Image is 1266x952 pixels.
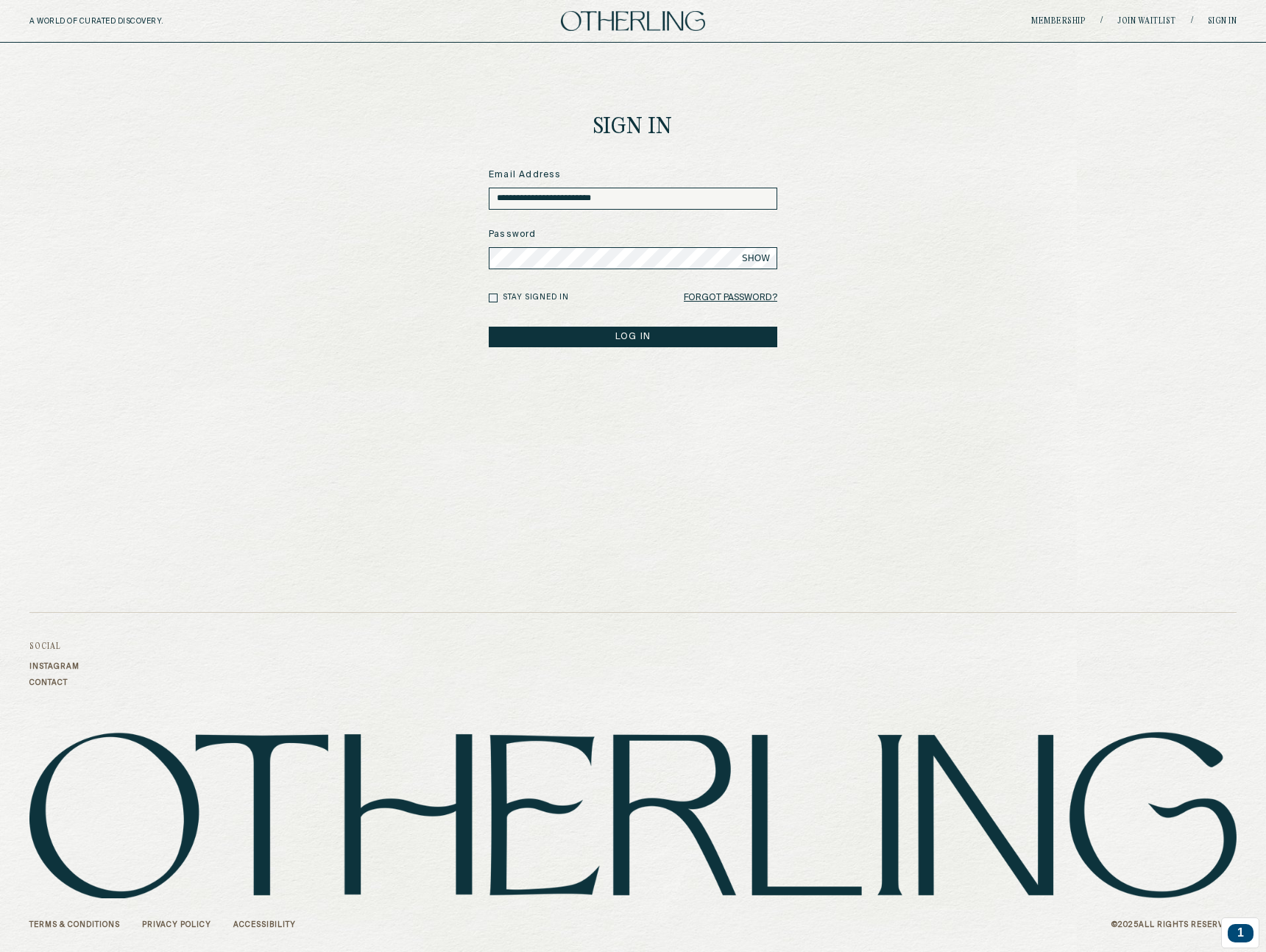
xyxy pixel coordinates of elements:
[29,920,120,929] a: Terms & Conditions
[29,662,79,671] a: Instagram
[489,228,777,241] label: Password
[1191,15,1193,26] span: /
[29,642,79,651] h3: Social
[593,116,673,139] h1: Sign In
[503,292,569,303] label: Stay signed in
[742,252,770,264] span: SHOW
[29,678,79,687] a: Contact
[1031,17,1086,26] a: Membership
[1208,17,1237,26] a: Sign in
[489,327,777,347] button: LOG IN
[489,168,777,182] label: Email Address
[29,731,1237,898] img: logo
[1100,15,1103,26] span: /
[684,288,777,308] a: Forgot Password?
[561,11,705,31] img: logo
[1111,920,1237,929] p: © 2025 All Rights Reserved.
[1117,17,1176,26] a: Join waitlist
[142,920,211,929] a: Privacy Policy
[29,17,227,26] h5: A WORLD OF CURATED DISCOVERY.
[233,920,296,929] a: Accessibility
